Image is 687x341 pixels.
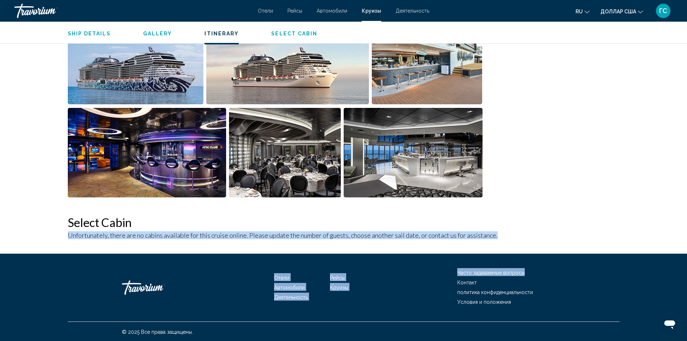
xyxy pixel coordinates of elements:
[457,270,525,276] a: Часто задаваемые вопросы
[143,30,172,37] button: Gallery
[344,108,483,198] button: Open full-screen image slider
[457,280,477,285] a: Контакт
[396,8,429,14] a: Деятельность
[659,7,667,14] font: ГС
[600,9,636,14] font: доллар США
[68,30,111,37] button: Ship Details
[274,275,289,281] a: Отели
[258,8,273,14] a: Отели
[457,289,533,295] a: политика конфиденциальности
[274,285,305,290] a: Автомобили
[654,3,673,18] button: Меню пользователя
[68,231,498,239] span: Unfortunately, there are no cabins available for this cruise online. Please update the number of ...
[68,14,203,105] button: Open full-screen image slider
[362,8,381,14] a: Круизы
[274,294,308,300] a: Деятельность
[204,30,239,37] button: Itinerary
[143,31,172,36] span: Gallery
[271,31,317,36] span: Select Cabin
[271,30,317,37] button: Select Cabin
[122,329,193,335] font: © 2025 Все права защищены.
[330,275,345,281] a: Рейсы
[576,6,590,17] button: Изменить язык
[14,4,251,18] a: Травориум
[204,31,239,36] span: Itinerary
[122,277,194,298] a: Травориум
[600,6,643,17] button: Изменить валюту
[229,108,341,198] button: Open full-screen image slider
[206,14,369,105] button: Open full-screen image slider
[658,312,681,335] iframe: Кнопка запуска окна обмена сообщениями
[68,31,111,36] span: Ship Details
[457,299,511,305] a: Условия и положения
[317,8,347,14] a: Автомобили
[576,9,583,14] font: ru
[68,215,620,229] h2: Select Cabin
[287,8,302,14] a: Рейсы
[372,14,482,105] button: Open full-screen image slider
[330,285,348,290] a: Круизы
[68,108,226,198] button: Open full-screen image slider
